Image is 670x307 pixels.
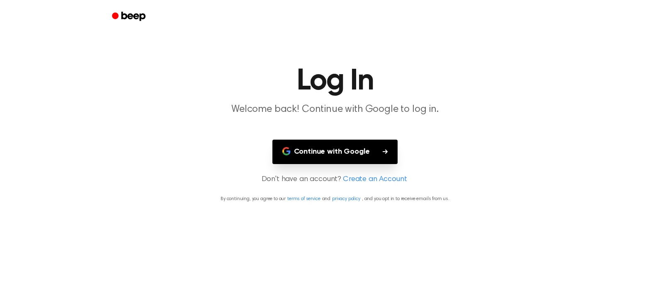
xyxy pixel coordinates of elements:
a: Beep [106,9,153,25]
a: Create an Account [343,174,407,185]
p: Don't have an account? [10,174,660,185]
p: By continuing, you agree to our and , and you opt in to receive emails from us. [10,195,660,203]
button: Continue with Google [272,140,398,164]
a: terms of service [287,196,320,201]
a: privacy policy [332,196,360,201]
p: Welcome back! Continue with Google to log in. [176,103,494,116]
h1: Log In [123,66,547,96]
